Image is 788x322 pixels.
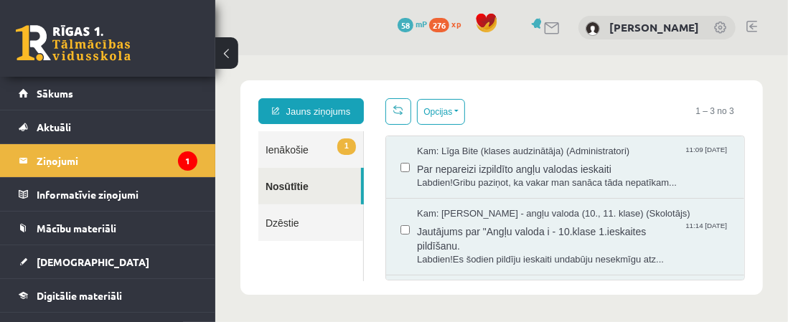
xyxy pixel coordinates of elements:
span: 11:09 [DATE] [470,90,515,100]
span: 11:14 [DATE] [470,166,515,176]
i: 1 [178,151,197,171]
a: Mācību materiāli [19,212,197,245]
img: Olga Sereda [586,22,600,36]
legend: Ziņojumi [37,144,197,177]
a: Dzēstie [43,149,148,186]
span: Aktuāli [37,120,71,133]
span: 1 – 3 no 3 [470,43,530,69]
a: Kam: Līga Bite (klases audzinātāja) (Administratori) 11:09 [DATE] Par nepareizi izpildīto angļu v... [202,90,515,134]
span: Mācību materiāli [37,222,116,235]
a: 1Ienākošie [43,76,148,113]
span: Sākums [37,87,73,100]
a: 58 mP [398,18,427,29]
span: Labdien!Gribu paziņot, ka vakar man sanāca tāda nepatīkam... [202,121,515,135]
a: Informatīvie ziņojumi [19,178,197,211]
a: Aktuāli [19,110,197,143]
span: Par nepareizi izpildīto angļu valodas ieskaiti [202,103,515,121]
span: xp [451,18,461,29]
a: [PERSON_NAME] [609,20,699,34]
a: Sākums [19,77,197,110]
span: mP [416,18,427,29]
span: Kam: Līga Bite (klases audzinātāja) (Administratori) [202,90,414,103]
a: Nosūtītie [43,113,146,149]
a: Ziņojumi1 [19,144,197,177]
span: 58 [398,18,413,32]
span: Jautājums par "Angļu valoda i - 10.klase 1.ieskaites pildīšanu. [202,166,515,198]
span: 1 [122,83,141,100]
button: Opcijas [202,44,250,70]
a: Kam: [PERSON_NAME] - angļu valoda (10., 11. klase) (Skolotājs) 11:14 [DATE] Jautājums par "Angļu ... [202,152,515,211]
span: Digitālie materiāli [37,289,122,302]
legend: Informatīvie ziņojumi [37,178,197,211]
a: Jauns ziņojums [43,43,149,69]
span: Labdien!Es šodien pildīju ieskaiti undabūju nesekmīgu atz... [202,198,515,212]
a: Digitālie materiāli [19,279,197,312]
span: [DEMOGRAPHIC_DATA] [37,255,149,268]
span: 276 [429,18,449,32]
a: 276 xp [429,18,468,29]
span: Kam: [PERSON_NAME] - angļu valoda (10., 11. klase) (Skolotājs) [202,152,475,166]
a: [DEMOGRAPHIC_DATA] [19,245,197,278]
a: Rīgas 1. Tālmācības vidusskola [16,25,131,61]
